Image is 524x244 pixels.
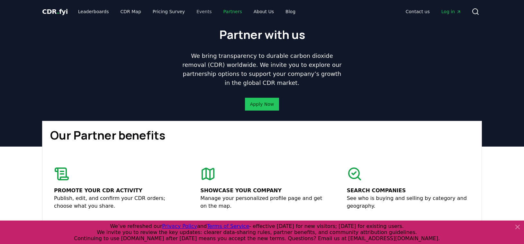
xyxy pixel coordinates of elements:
[42,8,68,15] span: CDR fyi
[347,187,470,194] p: Search companies
[57,8,59,15] span: .
[54,187,177,194] p: Promote your CDR activity
[50,129,474,142] h1: Our Partner benefits
[148,6,190,17] a: Pricing Survey
[54,194,177,210] p: Publish, edit, and confirm your CDR orders; choose what you share.
[73,6,301,17] nav: Main
[250,101,274,107] a: Apply Now
[245,98,279,111] button: Apply Now
[42,7,68,16] a: CDR.fyi
[248,6,279,17] a: About Us
[115,6,146,17] a: CDR Map
[180,51,344,87] p: We bring transparency to durable carbon dioxide removal (CDR) worldwide. We invite you to explore...
[219,28,305,41] h1: Partner with us
[200,187,323,194] p: Showcase your company
[401,6,466,17] nav: Main
[401,6,435,17] a: Contact us
[200,194,323,210] p: Manage your personalized profile page and get on the map.
[436,6,466,17] a: Log in
[280,6,301,17] a: Blog
[441,8,461,15] span: Log in
[73,6,114,17] a: Leaderboards
[347,194,470,210] p: See who is buying and selling by category and geography.
[218,6,247,17] a: Partners
[191,6,217,17] a: Events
